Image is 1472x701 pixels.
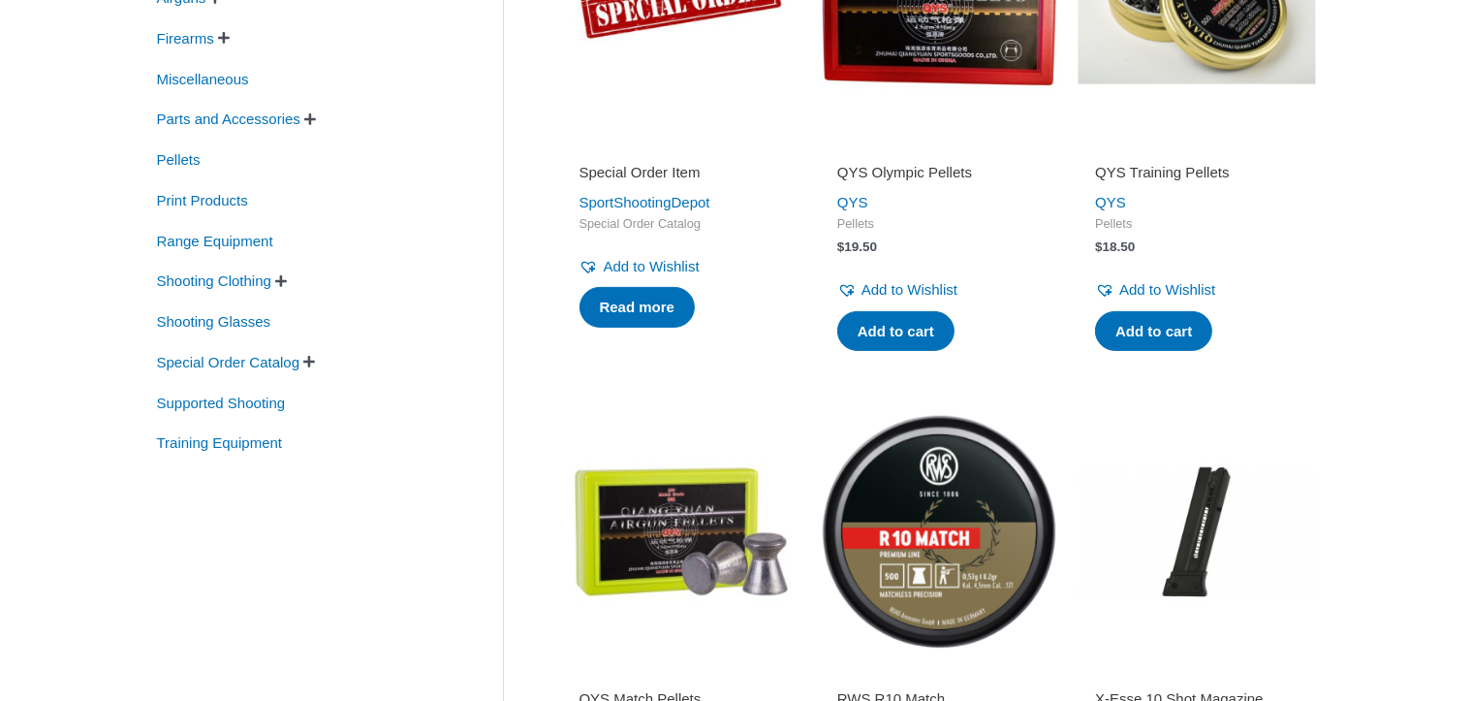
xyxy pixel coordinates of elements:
iframe: Customer reviews powered by Trustpilot [579,136,783,159]
span: Range Equipment [155,225,275,258]
a: Add to cart: “QYS Olympic Pellets” [837,311,955,352]
a: Training Equipment [155,433,285,450]
span: Add to Wishlist [604,258,700,274]
a: Add to cart: “QYS Training Pellets” [1095,311,1212,352]
a: QYS Olympic Pellets [837,163,1041,189]
a: Miscellaneous [155,69,251,85]
span: Shooting Clothing [155,265,273,298]
iframe: Customer reviews powered by Trustpilot [1095,136,1299,159]
a: Range Equipment [155,231,275,247]
a: Shooting Clothing [155,271,273,288]
span: Print Products [155,184,250,217]
h2: QYS Training Pellets [1095,163,1299,182]
span: $ [1095,239,1103,254]
span: Supported Shooting [155,387,288,420]
a: Supported Shooting [155,393,288,409]
a: Special Order Item [579,163,783,189]
iframe: Customer reviews powered by Trustpilot [837,662,1041,685]
bdi: 19.50 [837,239,877,254]
span: Firearms [155,22,216,55]
iframe: Customer reviews powered by Trustpilot [837,136,1041,159]
a: Add to Wishlist [837,276,957,303]
a: QYS Training Pellets [1095,163,1299,189]
a: Pellets [155,150,203,167]
span: $ [837,239,845,254]
span:  [275,274,287,288]
a: Add to Wishlist [1095,276,1215,303]
span: Special Order Catalog [155,346,302,379]
bdi: 18.50 [1095,239,1135,254]
h2: Special Order Item [579,163,783,182]
span: Shooting Glasses [155,305,273,338]
span:  [303,355,315,368]
iframe: Customer reviews powered by Trustpilot [579,662,783,685]
span: Add to Wishlist [861,281,957,298]
h2: QYS Olympic Pellets [837,163,1041,182]
a: Shooting Glasses [155,312,273,329]
img: X-Esse 10 Shot Magazine [1078,412,1316,651]
a: Print Products [155,191,250,207]
span: Pellets [1095,216,1299,233]
span: Parts and Accessories [155,103,302,136]
a: Read more about “Special Order Item” [579,287,696,328]
a: Add to Wishlist [579,253,700,280]
span: Pellets [837,216,1041,233]
span: Special Order Catalog [579,216,783,233]
span: Miscellaneous [155,63,251,96]
img: RWS R10 Match [820,412,1058,651]
a: Special Order Catalog [155,353,302,369]
img: QYS Match Pellets [562,412,800,651]
a: QYS [1095,194,1126,210]
span: Training Equipment [155,427,285,460]
span: Add to Wishlist [1119,281,1215,298]
span:  [218,31,230,45]
span: Pellets [155,143,203,176]
a: Parts and Accessories [155,110,302,126]
span:  [304,112,316,126]
a: Firearms [155,29,216,46]
a: QYS [837,194,868,210]
a: SportShootingDepot [579,194,710,210]
iframe: Customer reviews powered by Trustpilot [1095,662,1299,685]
